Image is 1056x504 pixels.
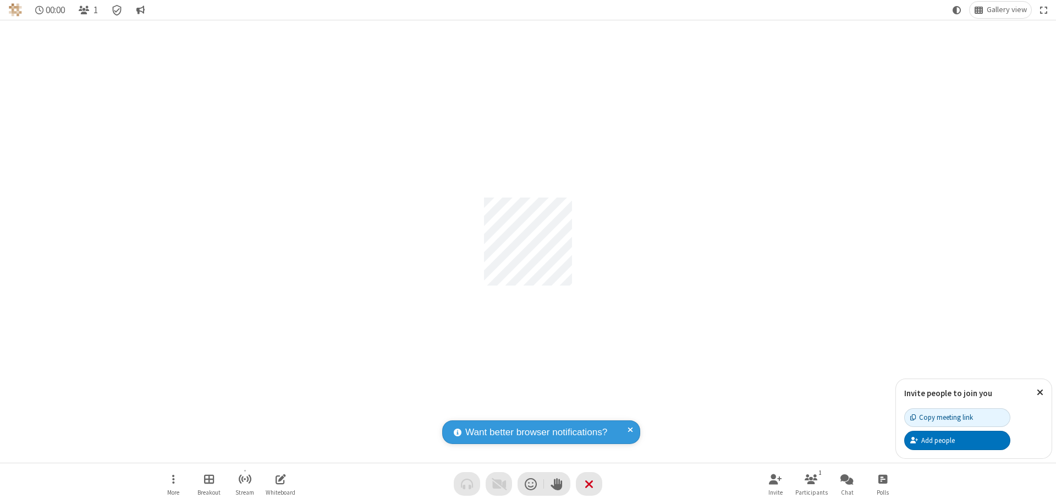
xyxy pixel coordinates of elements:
[768,489,783,496] span: Invite
[9,3,22,17] img: QA Selenium DO NOT DELETE OR CHANGE
[131,2,149,18] button: Conversation
[454,472,480,496] button: Audio problem - check your Internet connection or call by phone
[486,472,512,496] button: Video
[866,468,899,500] button: Open poll
[831,468,864,500] button: Open chat
[46,5,65,15] span: 00:00
[816,468,825,478] div: 1
[576,472,602,496] button: End or leave meeting
[841,489,854,496] span: Chat
[948,2,966,18] button: Using system theme
[877,489,889,496] span: Polls
[544,472,570,496] button: Raise hand
[228,468,261,500] button: Start streaming
[970,2,1031,18] button: Change layout
[904,388,992,398] label: Invite people to join you
[167,489,179,496] span: More
[235,489,254,496] span: Stream
[31,2,70,18] div: Timer
[107,2,128,18] div: Meeting details Encryption enabled
[266,489,295,496] span: Whiteboard
[193,468,226,500] button: Manage Breakout Rooms
[1028,379,1052,406] button: Close popover
[465,425,607,440] span: Want better browser notifications?
[904,408,1010,427] button: Copy meeting link
[910,412,973,423] div: Copy meeting link
[904,431,1010,450] button: Add people
[795,468,828,500] button: Open participant list
[264,468,297,500] button: Open shared whiteboard
[74,2,102,18] button: Open participant list
[157,468,190,500] button: Open menu
[197,489,221,496] span: Breakout
[518,472,544,496] button: Send a reaction
[987,6,1027,14] span: Gallery view
[759,468,792,500] button: Invite participants (⌘+Shift+I)
[94,5,98,15] span: 1
[1036,2,1052,18] button: Fullscreen
[795,489,828,496] span: Participants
